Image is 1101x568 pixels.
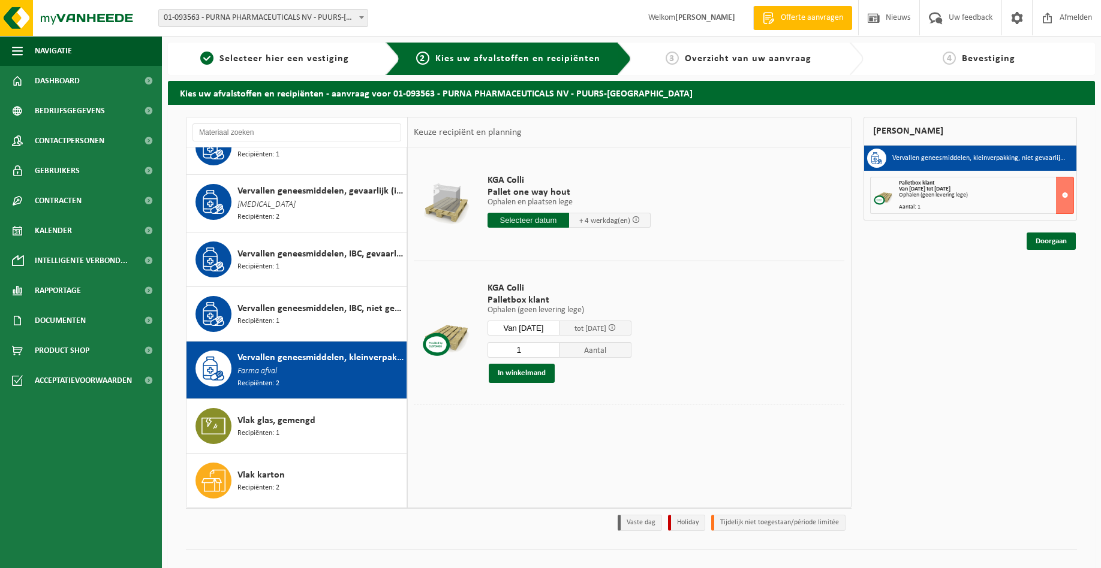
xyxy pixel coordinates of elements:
[237,261,279,273] span: Recipiënten: 1
[753,6,852,30] a: Offerte aanvragen
[237,468,285,482] span: Vlak karton
[192,123,401,141] input: Materiaal zoeken
[962,54,1015,64] span: Bevestiging
[174,52,376,66] a: 1Selecteer hier een vestiging
[675,13,735,22] strong: [PERSON_NAME]
[186,342,407,399] button: Vervallen geneesmiddelen, kleinverpakking, niet gevaarlijk (huishoudelijk) Farma afval Recipiënte...
[899,204,1074,210] div: Aantal: 1
[237,482,279,494] span: Recipiënten: 2
[864,117,1078,146] div: [PERSON_NAME]
[489,364,555,383] button: In winkelmand
[35,66,80,96] span: Dashboard
[237,316,279,327] span: Recipiënten: 1
[237,365,277,378] span: Farma afval
[559,342,631,358] span: Aantal
[488,198,651,207] p: Ophalen en plaatsen lege
[237,212,279,223] span: Recipiënten: 2
[237,378,279,389] span: Recipiënten: 2
[186,120,407,175] button: Vervallen geneesmiddelen, gevaarlijk (huishoudelijk) Recipiënten: 1
[186,232,407,287] button: Vervallen geneesmiddelen, IBC, gevaarlijk (industrieel) Recipiënten: 1
[488,306,631,315] p: Ophalen (geen levering lege)
[237,198,296,212] span: [MEDICAL_DATA]
[168,81,1095,104] h2: Kies uw afvalstoffen en recipiënten - aanvraag voor 01-093563 - PURNA PHARMACEUTICALS NV - PUURS-...
[237,351,404,365] span: Vervallen geneesmiddelen, kleinverpakking, niet gevaarlijk (huishoudelijk)
[435,54,600,64] span: Kies uw afvalstoffen en recipiënten
[408,117,528,147] div: Keuze recipiënt en planning
[666,52,679,65] span: 3
[35,186,82,216] span: Contracten
[488,321,559,336] input: Selecteer datum
[892,149,1068,168] h3: Vervallen geneesmiddelen, kleinverpakking, niet gevaarlijk (huishoudelijk) - Farma afval
[159,10,368,26] span: 01-093563 - PURNA PHARMACEUTICALS NV - PUURS-SINT-AMANDS
[35,306,86,336] span: Documenten
[35,246,128,276] span: Intelligente verbond...
[899,186,950,192] strong: Van [DATE] tot [DATE]
[35,126,104,156] span: Contactpersonen
[237,247,404,261] span: Vervallen geneesmiddelen, IBC, gevaarlijk (industrieel)
[186,287,407,342] button: Vervallen geneesmiddelen, IBC, niet gevaarlijk (industrieel) Recipiënten: 1
[899,180,934,186] span: Palletbox klant
[416,52,429,65] span: 2
[237,413,315,428] span: Vlak glas, gemengd
[574,325,606,333] span: tot [DATE]
[711,515,846,531] li: Tijdelijk niet toegestaan/période limitée
[35,96,105,126] span: Bedrijfsgegevens
[488,174,651,186] span: KGA Colli
[35,36,72,66] span: Navigatie
[200,52,213,65] span: 1
[579,217,630,225] span: + 4 werkdag(en)
[186,454,407,508] button: Vlak karton Recipiënten: 2
[35,365,132,395] span: Acceptatievoorwaarden
[35,216,72,246] span: Kalender
[237,149,279,161] span: Recipiënten: 1
[488,213,569,228] input: Selecteer datum
[899,192,1074,198] div: Ophalen (geen levering lege)
[488,294,631,306] span: Palletbox klant
[186,175,407,232] button: Vervallen geneesmiddelen, gevaarlijk (industrieel) in kleinverpakking [MEDICAL_DATA] Recipiënten: 2
[488,282,631,294] span: KGA Colli
[158,9,368,27] span: 01-093563 - PURNA PHARMACEUTICALS NV - PUURS-SINT-AMANDS
[668,515,705,531] li: Holiday
[685,54,811,64] span: Overzicht van uw aanvraag
[219,54,349,64] span: Selecteer hier een vestiging
[35,336,89,365] span: Product Shop
[35,156,80,186] span: Gebruikers
[35,276,81,306] span: Rapportage
[237,184,404,198] span: Vervallen geneesmiddelen, gevaarlijk (industrieel) in kleinverpakking
[237,428,279,439] span: Recipiënten: 1
[778,12,846,24] span: Offerte aanvragen
[618,515,662,531] li: Vaste dag
[237,301,404,316] span: Vervallen geneesmiddelen, IBC, niet gevaarlijk (industrieel)
[186,399,407,454] button: Vlak glas, gemengd Recipiënten: 1
[1027,232,1076,250] a: Doorgaan
[488,186,651,198] span: Pallet one way hout
[943,52,956,65] span: 4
